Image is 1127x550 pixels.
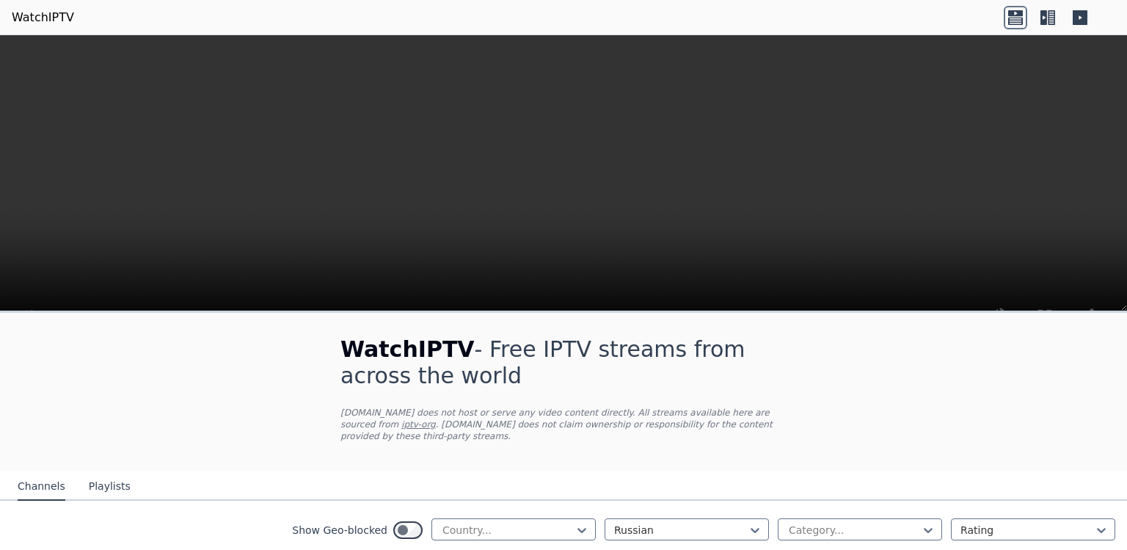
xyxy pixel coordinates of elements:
a: iptv-org [401,419,436,430]
button: Playlists [89,473,131,501]
span: WatchIPTV [340,336,475,362]
p: [DOMAIN_NAME] does not host or serve any video content directly. All streams available here are s... [340,407,787,442]
h1: - Free IPTV streams from across the world [340,336,787,389]
a: WatchIPTV [12,9,74,26]
button: Channels [18,473,65,501]
label: Show Geo-blocked [292,523,387,538]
